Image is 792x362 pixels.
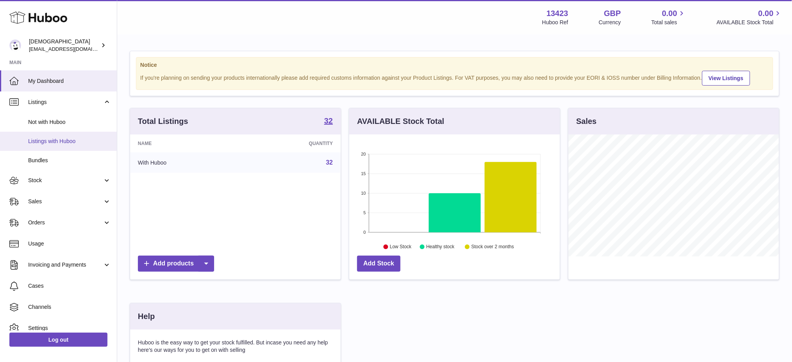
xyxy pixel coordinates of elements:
div: Huboo Ref [542,19,569,26]
div: If you're planning on sending your products internationally please add required customs informati... [140,70,769,86]
span: AVAILABLE Stock Total [717,19,783,26]
a: 0.00 Total sales [651,8,686,26]
text: Healthy stock [426,244,455,250]
span: Usage [28,240,111,247]
span: Channels [28,303,111,311]
th: Quantity [241,134,341,152]
a: Add products [138,256,214,272]
span: Invoicing and Payments [28,261,103,269]
h3: Total Listings [138,116,188,127]
span: My Dashboard [28,77,111,85]
text: 0 [363,230,366,235]
a: Add Stock [357,256,400,272]
span: Sales [28,198,103,205]
span: Cases [28,282,111,290]
span: Stock [28,177,103,184]
text: Stock over 2 months [471,244,514,250]
strong: GBP [604,8,621,19]
th: Name [130,134,241,152]
text: 5 [363,210,366,215]
h3: Help [138,311,155,322]
a: 32 [326,159,333,166]
span: 0.00 [758,8,774,19]
text: 20 [361,152,366,156]
span: Settings [28,324,111,332]
a: 0.00 AVAILABLE Stock Total [717,8,783,26]
span: Listings with Huboo [28,138,111,145]
td: With Huboo [130,152,241,173]
span: 0.00 [662,8,678,19]
img: internalAdmin-13423@internal.huboo.com [9,39,21,51]
a: View Listings [702,71,750,86]
p: Huboo is the easy way to get your stock fulfilled. But incase you need any help here's our ways f... [138,339,333,354]
span: Listings [28,99,103,106]
h3: AVAILABLE Stock Total [357,116,444,127]
h3: Sales [576,116,597,127]
strong: 32 [324,117,333,125]
a: Log out [9,333,107,347]
span: Total sales [651,19,686,26]
text: 15 [361,171,366,176]
text: Low Stock [390,244,412,250]
span: [EMAIL_ADDRESS][DOMAIN_NAME] [29,46,115,52]
div: Currency [599,19,621,26]
span: Bundles [28,157,111,164]
span: Orders [28,219,103,226]
strong: 13423 [547,8,569,19]
div: [DEMOGRAPHIC_DATA] [29,38,99,53]
text: 10 [361,191,366,195]
strong: Notice [140,61,769,69]
span: Not with Huboo [28,118,111,126]
a: 32 [324,117,333,126]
